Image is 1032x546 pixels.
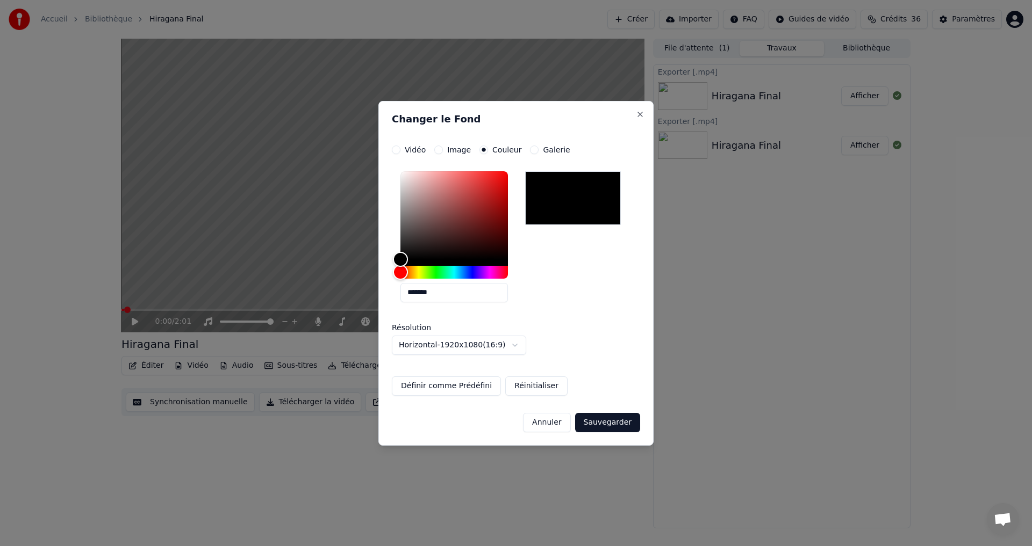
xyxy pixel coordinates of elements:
label: Résolution [392,324,499,331]
label: Galerie [543,146,570,154]
button: Sauvegarder [575,413,640,432]
div: Color [400,171,508,259]
label: Image [447,146,471,154]
label: Couleur [492,146,521,154]
button: Réinitialiser [505,376,568,396]
button: Annuler [523,413,570,432]
label: Vidéo [405,146,426,154]
h2: Changer le Fond [392,114,640,124]
div: Hue [400,266,508,279]
button: Définir comme Prédéfini [392,376,501,396]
